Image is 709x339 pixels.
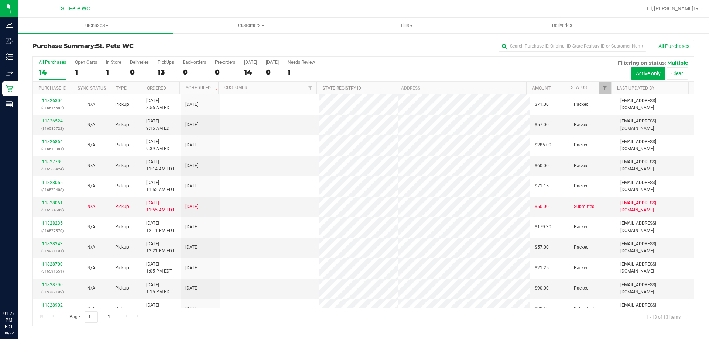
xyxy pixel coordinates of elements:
[640,311,686,322] span: 1 - 13 of 13 items
[146,179,175,193] span: [DATE] 11:52 AM EDT
[574,101,589,108] span: Packed
[87,306,95,311] span: Not Applicable
[87,204,95,209] span: Not Applicable
[115,142,129,149] span: Pickup
[329,18,484,33] a: Tills
[87,142,95,149] button: N/A
[146,241,175,255] span: [DATE] 12:21 PM EDT
[185,285,198,292] span: [DATE]
[87,285,95,292] button: N/A
[87,142,95,148] span: Not Applicable
[542,22,582,29] span: Deliveries
[115,183,129,190] span: Pickup
[532,86,551,91] a: Amount
[130,68,149,76] div: 0
[115,162,129,169] span: Pickup
[146,138,172,152] span: [DATE] 9:39 AM EDT
[42,159,63,165] a: 11827789
[322,86,361,91] a: State Registry ID
[32,43,253,49] h3: Purchase Summary:
[115,264,129,271] span: Pickup
[87,183,95,190] button: N/A
[244,60,257,65] div: [DATE]
[484,18,640,33] a: Deliveries
[38,86,66,91] a: Purchase ID
[535,203,549,210] span: $50.00
[37,288,67,295] p: (315287199)
[574,162,589,169] span: Packed
[215,60,235,65] div: Pre-orders
[87,286,95,291] span: Not Applicable
[535,264,549,271] span: $21.25
[185,162,198,169] span: [DATE]
[499,41,646,52] input: Search Purchase ID, Original ID, State Registry ID or Customer Name...
[37,145,67,152] p: (316540381)
[116,86,127,91] a: Type
[87,244,95,251] button: N/A
[266,68,279,76] div: 0
[618,60,666,66] span: Filtering on status:
[87,101,95,108] button: N/A
[42,241,63,246] a: 11828343
[6,101,13,108] inline-svg: Reports
[39,68,66,76] div: 14
[183,60,206,65] div: Back-orders
[183,68,206,76] div: 0
[115,244,129,251] span: Pickup
[42,282,63,287] a: 11828790
[130,60,149,65] div: Deliveries
[620,138,689,152] span: [EMAIL_ADDRESS][DOMAIN_NAME]
[3,330,14,336] p: 08/22
[574,203,595,210] span: Submitted
[288,60,315,65] div: Needs Review
[87,203,95,210] button: N/A
[115,285,129,292] span: Pickup
[75,68,97,76] div: 1
[185,224,198,231] span: [DATE]
[146,220,175,234] span: [DATE] 12:11 PM EDT
[37,186,67,193] p: (316573408)
[185,183,198,190] span: [DATE]
[87,183,95,188] span: Not Applicable
[37,227,67,234] p: (316577570)
[87,162,95,169] button: N/A
[87,224,95,229] span: Not Applicable
[87,121,95,128] button: N/A
[42,98,63,103] a: 11826306
[620,302,689,316] span: [EMAIL_ADDRESS][DOMAIN_NAME]
[37,166,67,173] p: (316565424)
[115,224,129,231] span: Pickup
[244,68,257,76] div: 14
[535,142,551,149] span: $285.00
[574,224,589,231] span: Packed
[106,60,121,65] div: In Store
[42,302,63,308] a: 11828902
[574,121,589,128] span: Packed
[37,248,67,255] p: (315921191)
[37,268,67,275] p: (316591651)
[42,139,63,144] a: 11826864
[85,311,98,323] input: 1
[18,22,173,29] span: Purchases
[535,224,551,231] span: $179.30
[620,97,689,111] span: [EMAIL_ADDRESS][DOMAIN_NAME]
[215,68,235,76] div: 0
[147,86,166,91] a: Ordered
[146,159,175,173] span: [DATE] 11:14 AM EDT
[146,97,172,111] span: [DATE] 8:56 AM EDT
[186,85,219,90] a: Scheduled
[395,82,526,94] th: Address
[87,245,95,250] span: Not Applicable
[7,280,30,302] iframe: Resource center
[87,122,95,127] span: Not Applicable
[18,18,173,33] a: Purchases
[620,241,689,255] span: [EMAIL_ADDRESS][DOMAIN_NAME]
[185,101,198,108] span: [DATE]
[535,183,549,190] span: $71.15
[185,264,198,271] span: [DATE]
[620,281,689,295] span: [EMAIL_ADDRESS][DOMAIN_NAME]
[647,6,695,11] span: Hi, [PERSON_NAME]!
[535,101,549,108] span: $71.00
[667,60,688,66] span: Multiple
[571,85,587,90] a: Status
